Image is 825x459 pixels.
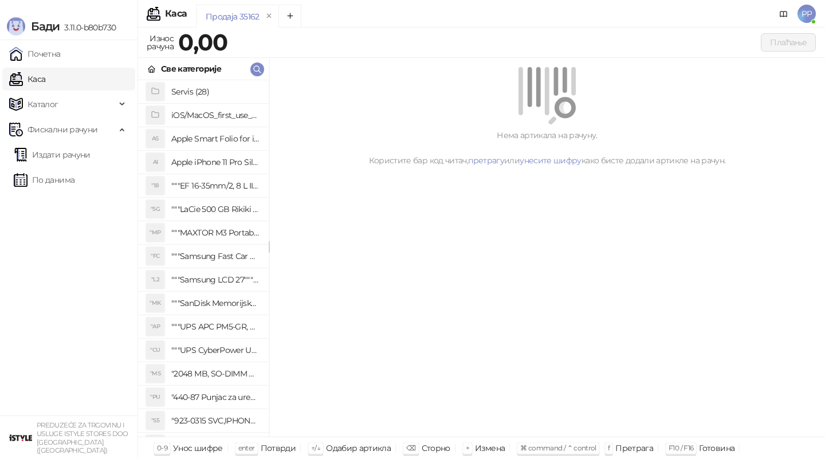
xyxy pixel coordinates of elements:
[146,270,164,289] div: "L2
[278,5,301,28] button: Add tab
[173,441,223,456] div: Унос шифре
[146,294,164,312] div: "MK
[238,444,255,452] span: enter
[9,68,45,91] a: Каса
[171,388,260,406] h4: "440-87 Punjac za uredjaje sa micro USB portom 4/1, Stand."
[37,421,128,454] small: PREDUZEĆE ZA TRGOVINU I USLUGE ISTYLE STORES DOO [GEOGRAPHIC_DATA] ([GEOGRAPHIC_DATA])
[138,80,269,437] div: grid
[171,200,260,218] h4: """LaCie 500 GB Rikiki USB 3.0 / Ultra Compact & Resistant aluminum / USB 3.0 / 2.5"""""""
[146,223,164,242] div: "MP
[206,10,260,23] div: Продаја 35162
[171,294,260,312] h4: """SanDisk Memorijska kartica 256GB microSDXC sa SD adapterom SDSQXA1-256G-GN6MA - Extreme PLUS, ...
[775,5,793,23] a: Документација
[171,364,260,383] h4: "2048 MB, SO-DIMM DDRII, 667 MHz, Napajanje 1,8 0,1 V, Latencija CL5"
[608,444,610,452] span: f
[14,168,74,191] a: По данима
[171,411,260,430] h4: "923-0315 SVC,IPHONE 5/5S BATTERY REMOVAL TRAY Držač za iPhone sa kojim se otvara display
[311,444,320,452] span: ↑/↓
[14,143,91,166] a: Издати рачуни
[171,317,260,336] h4: """UPS APC PM5-GR, Essential Surge Arrest,5 utic_nica"""
[520,444,596,452] span: ⌘ command / ⌃ control
[31,19,60,33] span: Бади
[146,200,164,218] div: "5G
[7,17,25,36] img: Logo
[475,441,505,456] div: Измена
[171,247,260,265] h4: """Samsung Fast Car Charge Adapter, brzi auto punja_, boja crna"""
[406,444,415,452] span: ⌫
[261,441,296,456] div: Потврди
[146,341,164,359] div: "CU
[669,444,693,452] span: F10 / F16
[171,106,260,124] h4: iOS/MacOS_first_use_assistance (4)
[146,153,164,171] div: AI
[146,435,164,453] div: "SD
[171,130,260,148] h4: Apple Smart Folio for iPad mini (A17 Pro) - Sage
[171,83,260,101] h4: Servis (28)
[146,317,164,336] div: "AP
[171,153,260,171] h4: Apple iPhone 11 Pro Silicone Case - Black
[27,118,97,141] span: Фискални рачуни
[146,247,164,265] div: "FC
[146,388,164,406] div: "PU
[171,435,260,453] h4: "923-0448 SVC,IPHONE,TOURQUE DRIVER KIT .65KGF- CM Šrafciger "
[262,11,277,21] button: remove
[422,441,450,456] div: Сторно
[466,444,469,452] span: +
[146,364,164,383] div: "MS
[520,155,582,166] a: унесите шифру
[326,441,391,456] div: Одабир артикла
[171,341,260,359] h4: """UPS CyberPower UT650EG, 650VA/360W , line-int., s_uko, desktop"""
[27,93,58,116] span: Каталог
[283,129,811,167] div: Нема артикала на рачуну. Користите бар код читач, или како бисте додали артикле на рачун.
[761,33,816,52] button: Плаћање
[615,441,653,456] div: Претрага
[60,22,116,33] span: 3.11.0-b80b730
[178,28,227,56] strong: 0,00
[146,130,164,148] div: AS
[9,426,32,449] img: 64x64-companyLogo-77b92cf4-9946-4f36-9751-bf7bb5fd2c7d.png
[161,62,221,75] div: Све категорије
[171,270,260,289] h4: """Samsung LCD 27"""" C27F390FHUXEN"""
[171,176,260,195] h4: """EF 16-35mm/2, 8 L III USM"""
[699,441,734,456] div: Готовина
[165,9,187,18] div: Каса
[9,42,61,65] a: Почетна
[171,223,260,242] h4: """MAXTOR M3 Portable 2TB 2.5"""" crni eksterni hard disk HX-M201TCB/GM"""
[157,444,167,452] span: 0-9
[144,31,176,54] div: Износ рачуна
[797,5,816,23] span: PP
[146,411,164,430] div: "S5
[468,155,504,166] a: претрагу
[146,176,164,195] div: "18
